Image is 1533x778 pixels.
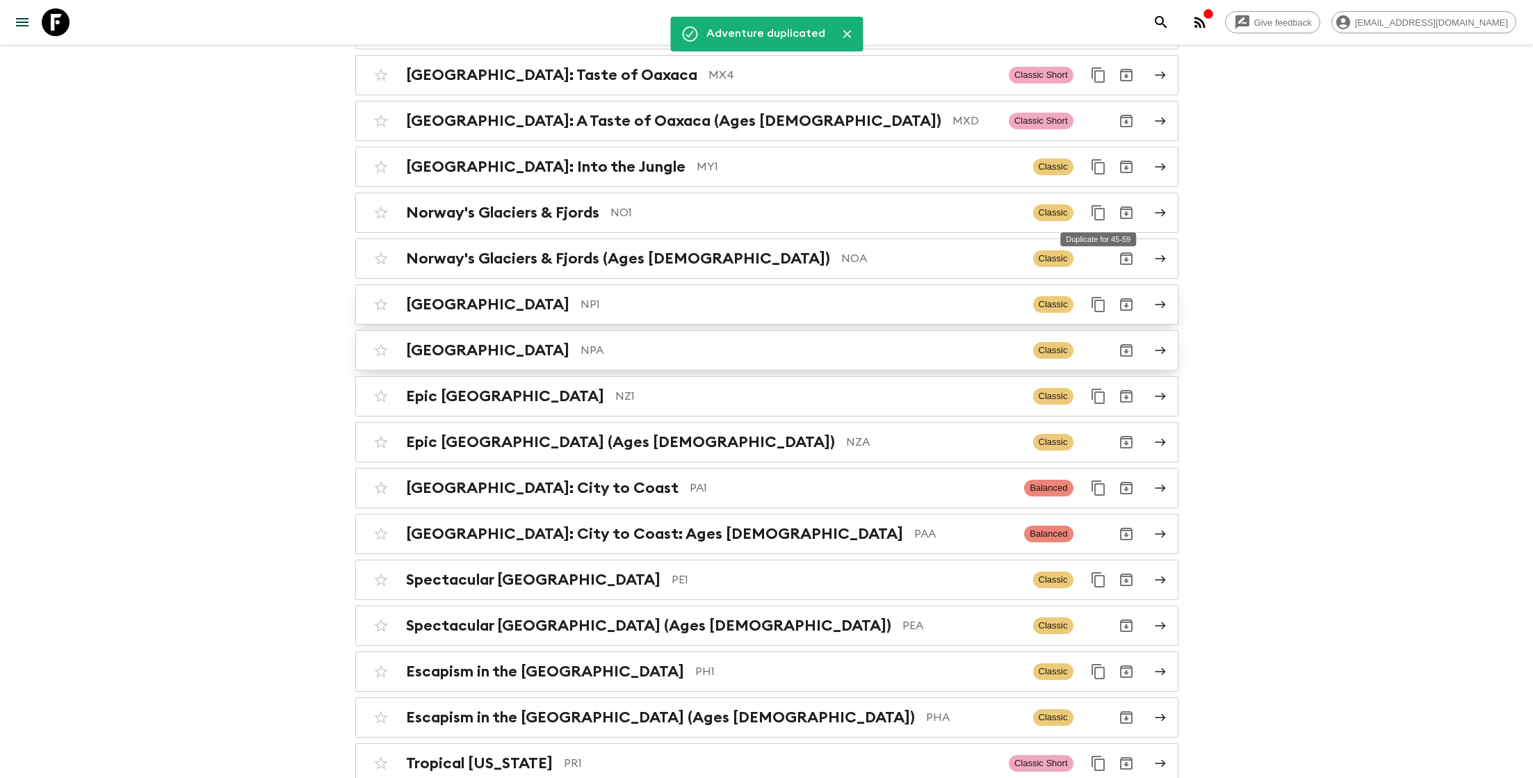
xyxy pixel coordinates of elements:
span: Classic [1033,434,1073,451]
button: Archive [1112,245,1140,273]
h2: Epic [GEOGRAPHIC_DATA] [406,387,604,405]
h2: Norway's Glaciers & Fjords (Ages [DEMOGRAPHIC_DATA]) [406,250,830,268]
a: [GEOGRAPHIC_DATA]NP1ClassicDuplicate for 45-59Archive [355,284,1178,325]
button: search adventures [1147,8,1175,36]
button: Duplicate for 45-59 [1085,749,1112,777]
a: Epic [GEOGRAPHIC_DATA] (Ages [DEMOGRAPHIC_DATA])NZAClassicArchive [355,422,1178,462]
h2: [GEOGRAPHIC_DATA]: A Taste of Oaxaca (Ages [DEMOGRAPHIC_DATA]) [406,112,941,130]
button: Duplicate for 45-59 [1085,199,1112,227]
div: Adventure duplicated [706,21,825,47]
a: [GEOGRAPHIC_DATA]: City to CoastPA1BalancedDuplicate for 45-59Archive [355,468,1178,508]
a: [GEOGRAPHIC_DATA]: A Taste of Oaxaca (Ages [DEMOGRAPHIC_DATA])MXDClassic ShortArchive [355,101,1178,141]
a: [GEOGRAPHIC_DATA]: City to Coast: Ages [DEMOGRAPHIC_DATA]PAABalancedArchive [355,514,1178,554]
span: Classic [1033,617,1073,634]
button: Duplicate for 45-59 [1085,153,1112,181]
button: Archive [1112,382,1140,410]
h2: Escapism in the [GEOGRAPHIC_DATA] [406,663,684,681]
span: Classic [1033,296,1073,313]
p: MXD [952,113,998,129]
span: Classic [1033,342,1073,359]
button: Archive [1112,566,1140,594]
span: Give feedback [1247,17,1320,28]
button: Archive [1112,107,1140,135]
p: NPA [581,342,1022,359]
button: Archive [1112,658,1140,686]
a: Spectacular [GEOGRAPHIC_DATA] (Ages [DEMOGRAPHIC_DATA])PEAClassicArchive [355,606,1178,646]
button: Archive [1112,704,1140,731]
span: Classic Short [1009,755,1073,772]
button: Archive [1112,520,1140,548]
p: MY1 [697,159,1022,175]
p: PH1 [695,663,1022,680]
span: Classic [1033,572,1073,588]
span: Balanced [1024,480,1073,496]
h2: [GEOGRAPHIC_DATA] [406,341,569,359]
h2: [GEOGRAPHIC_DATA]: City to Coast [406,479,679,497]
div: [EMAIL_ADDRESS][DOMAIN_NAME] [1331,11,1516,33]
button: Archive [1112,337,1140,364]
button: Duplicate for 45-59 [1085,61,1112,89]
span: Classic Short [1009,113,1073,129]
span: Classic Short [1009,67,1073,83]
div: Duplicate for 45-59 [1060,232,1136,246]
h2: [GEOGRAPHIC_DATA]: City to Coast: Ages [DEMOGRAPHIC_DATA] [406,525,903,543]
button: Archive [1112,428,1140,456]
h2: Spectacular [GEOGRAPHIC_DATA] (Ages [DEMOGRAPHIC_DATA]) [406,617,891,635]
h2: [GEOGRAPHIC_DATA]: Into the Jungle [406,158,686,176]
h2: Tropical [US_STATE] [406,754,553,772]
p: PHA [926,709,1022,726]
button: Duplicate for 45-59 [1085,291,1112,318]
h2: Spectacular [GEOGRAPHIC_DATA] [406,571,660,589]
p: PEA [902,617,1022,634]
button: Archive [1112,153,1140,181]
p: MX4 [708,67,998,83]
button: Archive [1112,199,1140,227]
p: PR1 [564,755,998,772]
p: NO1 [610,204,1022,221]
h2: Norway's Glaciers & Fjords [406,204,599,222]
button: Duplicate for 45-59 [1085,658,1112,686]
h2: [GEOGRAPHIC_DATA] [406,295,569,314]
p: NZ1 [615,388,1022,405]
button: Duplicate for 45-59 [1085,382,1112,410]
a: [GEOGRAPHIC_DATA]: Into the JungleMY1ClassicDuplicate for 45-59Archive [355,147,1178,187]
a: [GEOGRAPHIC_DATA]: Taste of OaxacaMX4Classic ShortDuplicate for 45-59Archive [355,55,1178,95]
span: Classic [1033,663,1073,680]
p: PAA [914,526,1014,542]
p: PA1 [690,480,1014,496]
button: Archive [1112,61,1140,89]
button: Archive [1112,291,1140,318]
a: Norway's Glaciers & Fjords (Ages [DEMOGRAPHIC_DATA])NOAClassicArchive [355,238,1178,279]
button: Close [836,24,857,44]
h2: Epic [GEOGRAPHIC_DATA] (Ages [DEMOGRAPHIC_DATA]) [406,433,835,451]
a: [GEOGRAPHIC_DATA]NPAClassicArchive [355,330,1178,371]
p: PE1 [672,572,1022,588]
span: Classic [1033,159,1073,175]
a: Escapism in the [GEOGRAPHIC_DATA]PH1ClassicDuplicate for 45-59Archive [355,651,1178,692]
p: NZA [846,434,1022,451]
span: Classic [1033,709,1073,726]
p: NOA [841,250,1022,267]
button: Archive [1112,474,1140,502]
a: Norway's Glaciers & FjordsNO1ClassicDuplicate for 45-59Archive [355,193,1178,233]
h2: [GEOGRAPHIC_DATA]: Taste of Oaxaca [406,66,697,84]
a: Spectacular [GEOGRAPHIC_DATA]PE1ClassicDuplicate for 45-59Archive [355,560,1178,600]
button: Archive [1112,749,1140,777]
a: Give feedback [1225,11,1320,33]
p: NP1 [581,296,1022,313]
button: menu [8,8,36,36]
button: Archive [1112,612,1140,640]
span: [EMAIL_ADDRESS][DOMAIN_NAME] [1347,17,1516,28]
h2: Escapism in the [GEOGRAPHIC_DATA] (Ages [DEMOGRAPHIC_DATA]) [406,708,915,727]
button: Duplicate for 45-59 [1085,474,1112,502]
span: Classic [1033,388,1073,405]
a: Escapism in the [GEOGRAPHIC_DATA] (Ages [DEMOGRAPHIC_DATA])PHAClassicArchive [355,697,1178,738]
a: Epic [GEOGRAPHIC_DATA]NZ1ClassicDuplicate for 45-59Archive [355,376,1178,416]
span: Balanced [1024,526,1073,542]
span: Classic [1033,204,1073,221]
button: Duplicate for 45-59 [1085,566,1112,594]
span: Classic [1033,250,1073,267]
